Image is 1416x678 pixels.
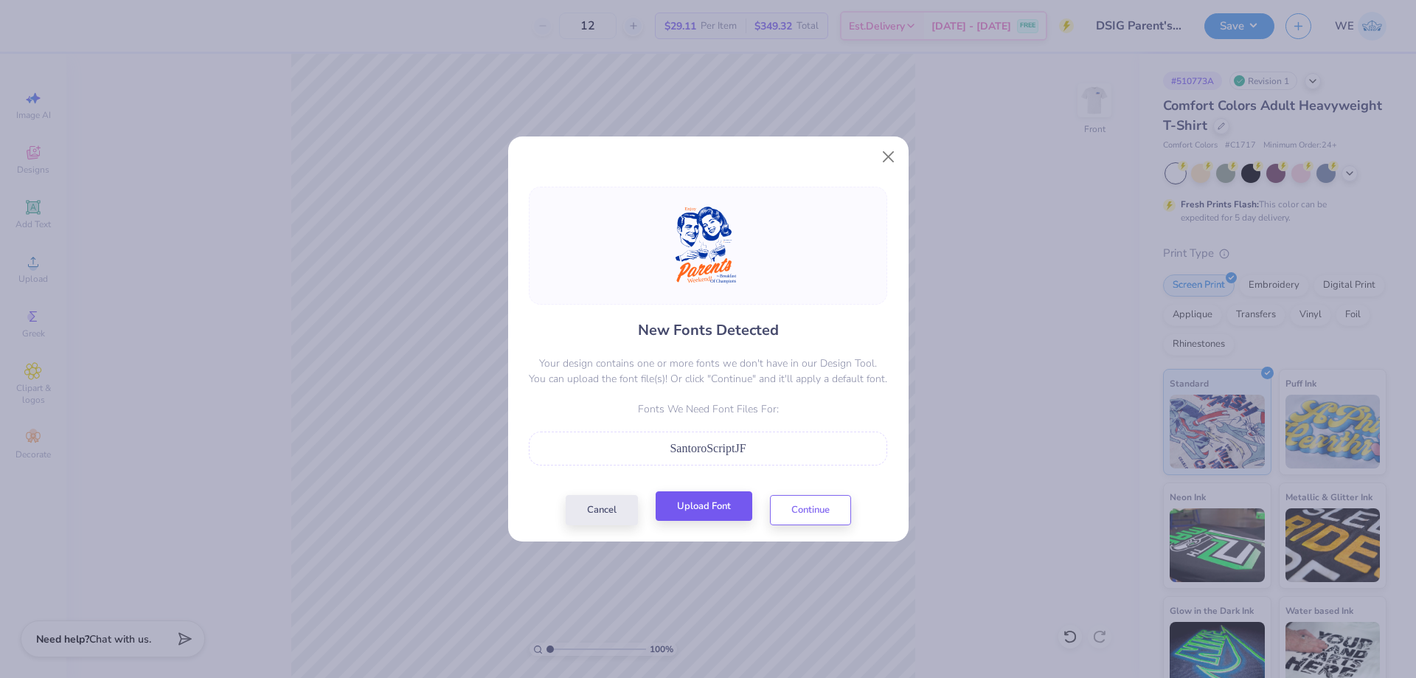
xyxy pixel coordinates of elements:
h4: New Fonts Detected [638,319,779,341]
span: SantoroScriptJF [670,442,746,454]
button: Cancel [566,495,638,525]
p: Your design contains one or more fonts we don't have in our Design Tool. You can upload the font ... [529,356,887,387]
p: Fonts We Need Font Files For: [529,401,887,417]
button: Continue [770,495,851,525]
button: Close [874,143,902,171]
button: Upload Font [656,491,752,522]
